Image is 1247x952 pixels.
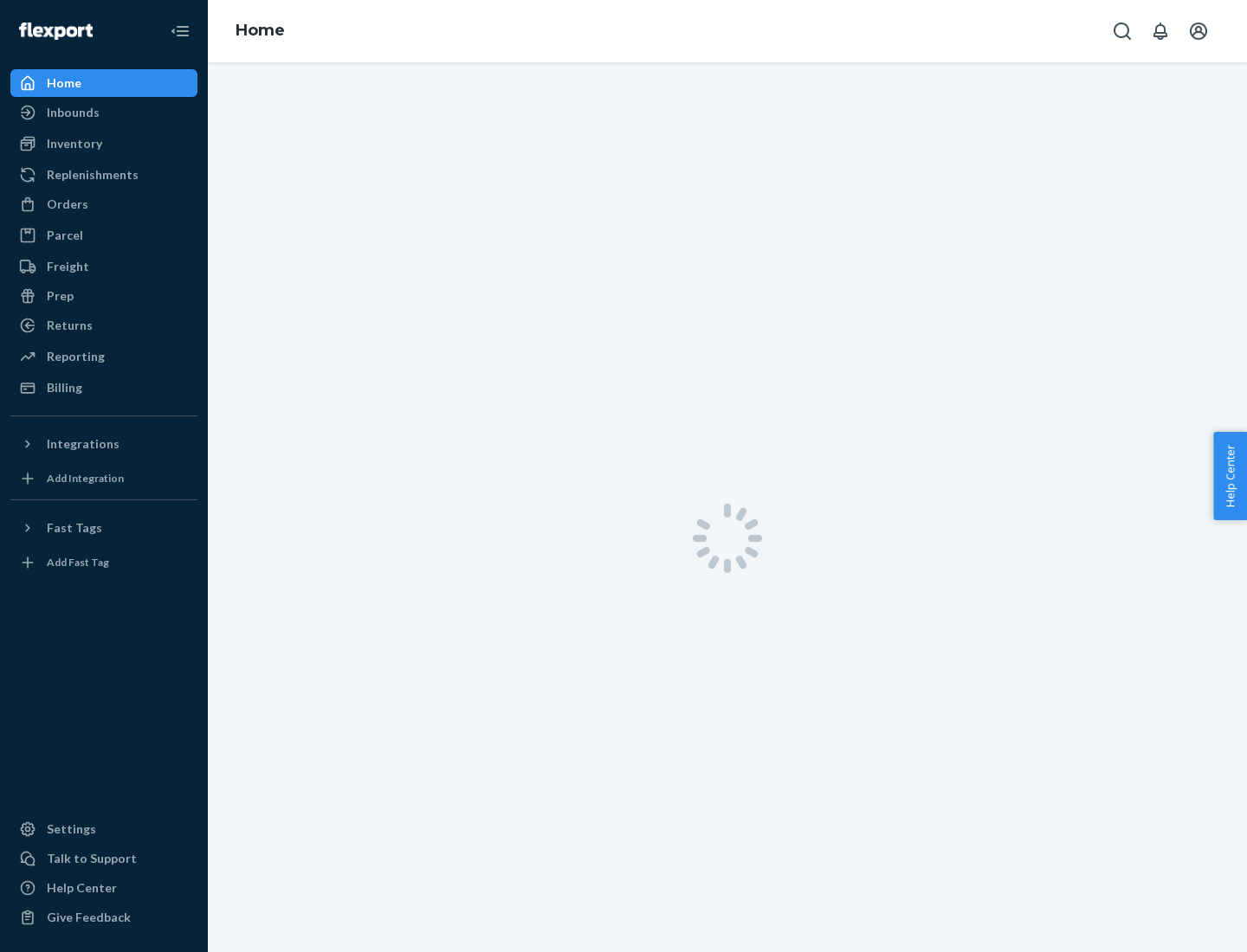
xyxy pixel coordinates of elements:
div: Replenishments [47,166,139,183]
div: Returns [47,317,93,334]
a: Add Integration [10,465,197,492]
button: Open account menu [1181,14,1216,48]
div: Reporting [47,348,105,365]
a: Orders [10,190,197,218]
a: Settings [10,815,197,843]
a: Home [10,69,197,97]
div: Fast Tags [47,519,102,537]
a: Inventory [10,130,197,158]
a: Replenishments [10,161,197,189]
button: Open notifications [1143,14,1178,48]
button: Integrations [10,430,197,458]
a: Help Center [10,874,197,902]
button: Give Feedback [10,904,197,931]
div: Prep [47,287,74,305]
a: Home [236,21,285,40]
div: Add Integration [47,471,124,486]
a: Prep [10,282,197,310]
div: Integrations [47,435,120,453]
div: Settings [47,820,96,838]
img: Flexport logo [19,23,93,40]
a: Freight [10,253,197,280]
div: Billing [47,379,82,396]
button: Close Navigation [163,14,197,48]
div: Home [47,74,81,92]
div: Freight [47,258,89,275]
a: Billing [10,374,197,402]
a: Add Fast Tag [10,549,197,576]
a: Returns [10,312,197,339]
div: Parcel [47,227,83,244]
a: Talk to Support [10,845,197,872]
div: Talk to Support [47,850,137,867]
button: Fast Tags [10,514,197,542]
div: Inventory [47,135,102,152]
a: Reporting [10,343,197,370]
div: Help Center [47,879,117,897]
button: Open Search Box [1105,14,1140,48]
a: Parcel [10,222,197,249]
ol: breadcrumbs [222,6,299,56]
div: Inbounds [47,104,100,121]
div: Give Feedback [47,909,131,926]
div: Orders [47,196,88,213]
button: Help Center [1213,432,1247,520]
a: Inbounds [10,99,197,126]
div: Add Fast Tag [47,555,109,569]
